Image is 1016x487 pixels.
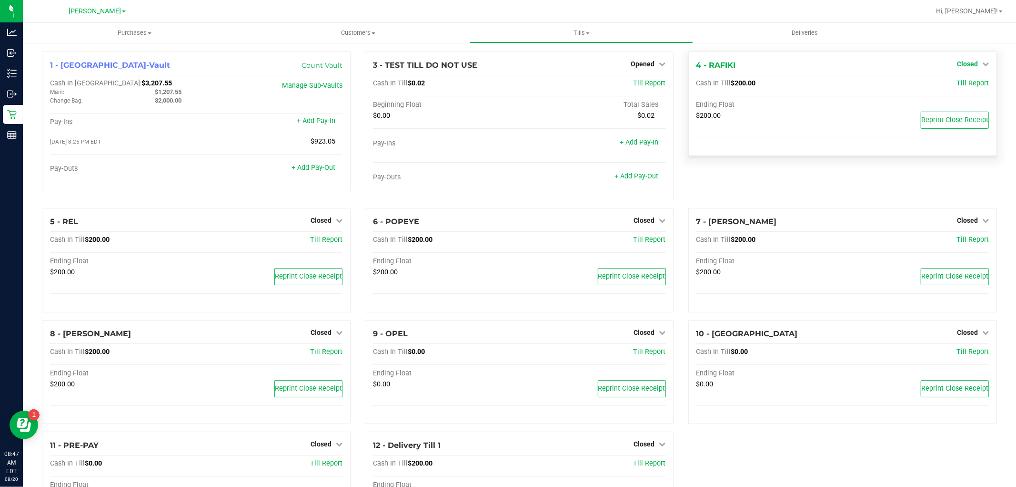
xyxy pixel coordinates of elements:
span: $0.00 [373,112,390,120]
span: Change Bag: [50,97,83,104]
span: Hi, [PERSON_NAME]! [936,7,998,15]
span: 4 - RAFIKI [696,61,736,70]
inline-svg: Inventory [7,69,17,78]
inline-svg: Retail [7,110,17,119]
span: $1,207.55 [155,88,181,95]
inline-svg: Inbound [7,48,17,58]
a: Till Report [956,79,989,87]
span: Cash In Till [50,459,85,467]
span: Deliveries [779,29,831,37]
a: Count Vault [302,61,342,70]
span: Reprint Close Receipt [921,272,988,280]
span: Till Report [634,459,666,467]
span: Reprint Close Receipt [921,116,988,124]
span: Cash In Till [373,459,408,467]
span: $200.00 [731,79,756,87]
span: Cash In Till [696,236,731,244]
button: Reprint Close Receipt [274,380,342,397]
span: Closed [311,217,332,224]
a: + Add Pay-Out [292,164,335,172]
span: $200.00 [696,268,721,276]
span: Main: [50,89,64,95]
iframe: Resource center [10,411,38,439]
button: Reprint Close Receipt [921,112,989,129]
span: Cash In Till [373,348,408,356]
span: Cash In Till [696,79,731,87]
inline-svg: Reports [7,130,17,140]
div: Beginning Float [373,101,519,109]
span: $200.00 [85,236,110,244]
button: Reprint Close Receipt [921,380,989,397]
div: Ending Float [50,257,196,266]
span: 10 - [GEOGRAPHIC_DATA] [696,329,798,338]
p: 08/20 [4,476,19,483]
span: Closed [634,440,655,448]
a: Till Report [956,236,989,244]
span: 7 - [PERSON_NAME] [696,217,777,226]
span: Closed [311,440,332,448]
a: Deliveries [693,23,916,43]
button: Reprint Close Receipt [598,380,666,397]
span: 1 - [GEOGRAPHIC_DATA]-Vault [50,61,170,70]
span: Closed [311,329,332,336]
a: Till Report [634,236,666,244]
div: Total Sales [519,101,665,109]
span: $2,000.00 [155,97,181,104]
span: Closed [957,329,978,336]
a: + Add Pay-In [620,138,659,146]
a: Till Report [956,348,989,356]
span: $0.00 [731,348,748,356]
a: Till Report [310,348,342,356]
a: Till Report [634,79,666,87]
span: $200.00 [731,236,756,244]
button: Reprint Close Receipt [598,268,666,285]
span: $923.05 [311,137,335,145]
div: Ending Float [373,369,519,378]
span: Closed [634,329,655,336]
span: Reprint Close Receipt [921,384,988,393]
span: $0.00 [85,459,102,467]
span: Reprint Close Receipt [275,272,342,280]
div: Ending Float [696,257,843,266]
div: Ending Float [696,101,843,109]
span: Closed [634,217,655,224]
div: Pay-Ins [373,139,519,148]
span: $0.02 [638,112,655,120]
span: $200.00 [50,268,75,276]
span: $200.00 [85,348,110,356]
span: Cash In Till [696,348,731,356]
a: Till Report [310,236,342,244]
span: Cash In Till [373,236,408,244]
a: Till Report [310,459,342,467]
a: Customers [246,23,470,43]
span: Cash In Till [373,79,408,87]
a: Till Report [634,348,666,356]
span: Opened [631,60,655,68]
span: 6 - POPEYE [373,217,419,226]
span: 11 - PRE-PAY [50,441,99,450]
a: + Add Pay-In [297,117,335,125]
a: Purchases [23,23,246,43]
span: 9 - OPEL [373,329,408,338]
p: 08:47 AM EDT [4,450,19,476]
span: Reprint Close Receipt [275,384,342,393]
span: $0.00 [408,348,425,356]
div: Ending Float [373,257,519,266]
span: Cash In [GEOGRAPHIC_DATA]: [50,79,141,87]
span: Customers [247,29,469,37]
span: Tills [470,29,693,37]
iframe: Resource center unread badge [28,409,40,421]
span: Purchases [23,29,246,37]
button: Reprint Close Receipt [921,268,989,285]
span: Reprint Close Receipt [598,272,665,280]
span: Cash In Till [50,236,85,244]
